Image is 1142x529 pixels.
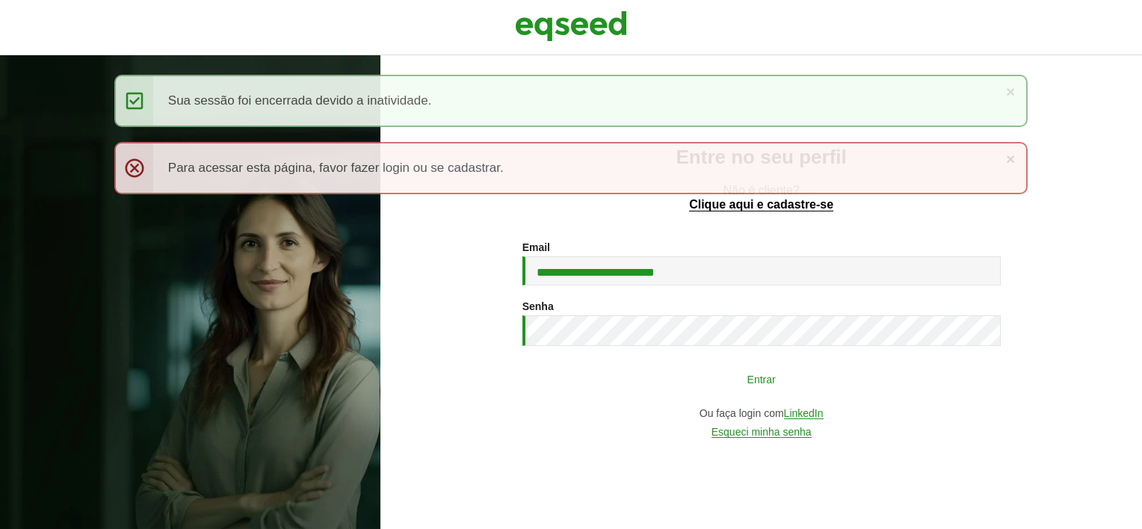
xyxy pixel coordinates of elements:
a: × [1006,151,1015,167]
div: Ou faça login com [522,408,1001,419]
a: × [1006,84,1015,99]
div: Para acessar esta página, favor fazer login ou se cadastrar. [114,142,1028,194]
label: Email [522,242,550,253]
a: LinkedIn [784,408,824,419]
img: EqSeed Logo [515,7,627,45]
label: Senha [522,301,554,312]
button: Entrar [567,365,956,393]
a: Esqueci minha senha [712,427,812,438]
div: Sua sessão foi encerrada devido a inatividade. [114,75,1028,127]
